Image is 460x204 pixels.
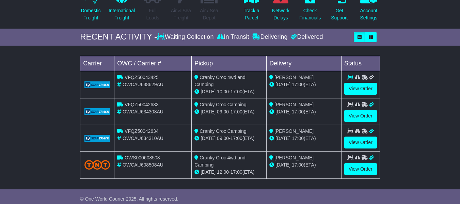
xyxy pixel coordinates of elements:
span: 10:00 [217,89,229,94]
p: Network Delays [272,7,289,21]
span: 17:00 [231,109,242,114]
span: 09:00 [217,109,229,114]
span: [DATE] [275,109,290,114]
div: (ETA) [269,135,338,142]
div: - (ETA) [194,88,264,95]
span: Cranky Croc Camping [200,128,247,134]
p: International Freight [109,7,135,21]
div: In Transit [215,33,251,41]
p: Get Support [331,7,348,21]
span: 17:00 [292,162,304,168]
span: OWS000608508 [125,155,160,160]
span: OWCAU634308AU [123,109,163,114]
span: 17:00 [292,136,304,141]
span: [DATE] [201,89,216,94]
span: © One World Courier 2025. All rights reserved. [80,196,178,202]
span: [PERSON_NAME] [274,102,314,107]
div: RECENT ACTIVITY - [80,32,157,42]
div: - (ETA) [194,108,264,115]
span: 17:00 [231,89,242,94]
div: (ETA) [269,108,338,115]
a: View Order [344,163,377,175]
div: Delivered [289,33,323,41]
p: Air / Sea Depot [200,7,218,21]
span: [DATE] [275,82,290,87]
p: Air & Sea Freight [171,7,191,21]
td: Delivery [267,56,342,71]
span: [PERSON_NAME] [274,75,314,80]
span: OWCAU638629AU [123,82,163,87]
span: [DATE] [201,136,216,141]
span: [DATE] [275,162,290,168]
img: GetCarrierServiceLogo [84,108,110,115]
span: [DATE] [275,136,290,141]
img: GetCarrierServiceLogo [84,135,110,142]
div: FROM OUR SUPPORT [80,193,380,203]
p: Check Financials [299,7,321,21]
span: 09:00 [217,136,229,141]
span: OWCAU634310AU [123,136,163,141]
div: Delivering [251,33,289,41]
p: Full Loads [144,7,161,21]
span: VFQZ50042634 [125,128,159,134]
div: - (ETA) [194,135,264,142]
td: OWC / Carrier # [114,56,192,71]
p: Domestic Freight [81,7,100,21]
span: 17:00 [231,136,242,141]
p: Track a Parcel [243,7,259,21]
span: Cranky Croc Camping [200,102,247,107]
span: 17:00 [231,169,242,175]
span: OWCAU608508AU [123,162,163,168]
img: GetCarrierServiceLogo [84,81,110,88]
div: Waiting Collection [157,33,215,41]
td: Carrier [80,56,114,71]
span: 12:00 [217,169,229,175]
span: [DATE] [201,109,216,114]
a: View Order [344,83,377,95]
span: 17:00 [292,82,304,87]
span: VFQZ50043425 [125,75,159,80]
div: - (ETA) [194,169,264,176]
img: TNT_Domestic.png [84,160,110,169]
p: Account Settings [360,7,377,21]
span: 17:00 [292,109,304,114]
span: Cranky Croc 4wd and Camping [194,75,245,87]
span: VFQZ50042633 [125,102,159,107]
div: (ETA) [269,161,338,169]
span: Cranky Croc 4wd and Camping [194,155,245,168]
td: Status [342,56,380,71]
td: Pickup [192,56,267,71]
a: View Order [344,110,377,122]
span: [PERSON_NAME] [274,128,314,134]
span: [PERSON_NAME] [274,155,314,160]
div: (ETA) [269,81,338,88]
span: [DATE] [201,169,216,175]
a: View Order [344,137,377,148]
